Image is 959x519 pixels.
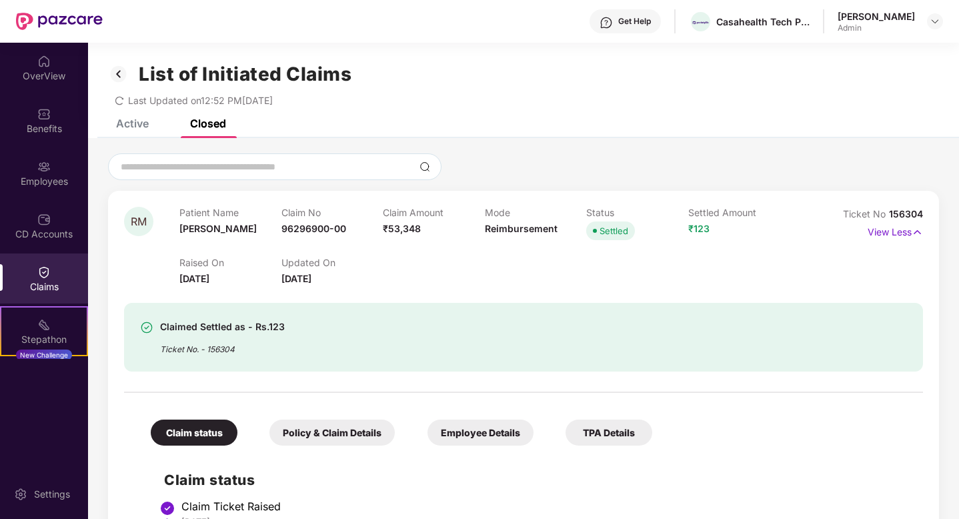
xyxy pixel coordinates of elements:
span: [DATE] [281,273,311,284]
div: Claim Ticket Raised [181,500,910,513]
img: svg+xml;base64,PHN2ZyBpZD0iQ0RfQWNjb3VudHMiIGRhdGEtbmFtZT0iQ0QgQWNjb3VudHMiIHhtbG5zPSJodHRwOi8vd3... [37,213,51,226]
img: svg+xml;base64,PHN2ZyBpZD0iRW1wbG95ZWVzIiB4bWxucz0iaHR0cDovL3d3dy53My5vcmcvMjAwMC9zdmciIHdpZHRoPS... [37,160,51,173]
div: Closed [190,117,226,130]
img: svg+xml;base64,PHN2ZyBpZD0iU2VhcmNoLTMyeDMyIiB4bWxucz0iaHR0cDovL3d3dy53My5vcmcvMjAwMC9zdmciIHdpZH... [419,161,430,172]
p: Patient Name [179,207,281,218]
img: svg+xml;base64,PHN2ZyBpZD0iU3RlcC1Eb25lLTMyeDMyIiB4bWxucz0iaHR0cDovL3d3dy53My5vcmcvMjAwMC9zdmciIH... [159,500,175,516]
img: svg+xml;base64,PHN2ZyBpZD0iQ2xhaW0iIHhtbG5zPSJodHRwOi8vd3d3LnczLm9yZy8yMDAwL3N2ZyIgd2lkdGg9IjIwIi... [37,266,51,279]
p: Settled Amount [688,207,790,218]
img: svg+xml;base64,PHN2ZyBpZD0iU3VjY2Vzcy0zMngzMiIgeG1sbnM9Imh0dHA6Ly93d3cudzMub3JnLzIwMDAvc3ZnIiB3aW... [140,321,153,334]
p: View Less [868,221,923,239]
div: Settled [600,224,628,237]
img: svg+xml;base64,PHN2ZyB3aWR0aD0iMzIiIGhlaWdodD0iMzIiIHZpZXdCb3g9IjAgMCAzMiAzMiIgZmlsbD0ibm9uZSIgeG... [108,63,129,85]
div: Active [116,117,149,130]
div: TPA Details [566,420,652,446]
span: redo [115,95,124,106]
img: New Pazcare Logo [16,13,103,30]
p: Claim Amount [383,207,485,218]
span: [PERSON_NAME] [179,223,257,234]
div: Claimed Settled as - Rs.123 [160,319,285,335]
span: RM [131,216,147,227]
img: svg+xml;base64,PHN2ZyBpZD0iSG9tZSIgeG1sbnM9Imh0dHA6Ly93d3cudzMub3JnLzIwMDAvc3ZnIiB3aWR0aD0iMjAiIG... [37,55,51,68]
p: Updated On [281,257,383,268]
div: Claim status [151,420,237,446]
span: [DATE] [179,273,209,284]
img: svg+xml;base64,PHN2ZyBpZD0iU2V0dGluZy0yMHgyMCIgeG1sbnM9Imh0dHA6Ly93d3cudzMub3JnLzIwMDAvc3ZnIiB3aW... [14,488,27,501]
span: 96296900-00 [281,223,346,234]
span: 156304 [889,208,923,219]
div: Casahealth Tech Private Limited [716,15,810,28]
div: Stepathon [1,333,87,346]
p: Claim No [281,207,383,218]
div: New Challenge [16,350,72,360]
img: svg+xml;base64,PHN2ZyBpZD0iRHJvcGRvd24tMzJ4MzIiIHhtbG5zPSJodHRwOi8vd3d3LnczLm9yZy8yMDAwL3N2ZyIgd2... [930,16,940,27]
div: Admin [838,23,915,33]
span: ₹123 [688,223,710,234]
img: svg+xml;base64,PHN2ZyBpZD0iSGVscC0zMngzMiIgeG1sbnM9Imh0dHA6Ly93d3cudzMub3JnLzIwMDAvc3ZnIiB3aWR0aD... [600,16,613,29]
div: Get Help [618,16,651,27]
div: Policy & Claim Details [269,420,395,446]
p: Raised On [179,257,281,268]
div: Employee Details [427,420,534,446]
p: Mode [485,207,587,218]
img: svg+xml;base64,PHN2ZyB4bWxucz0iaHR0cDovL3d3dy53My5vcmcvMjAwMC9zdmciIHdpZHRoPSIxNyIgaGVpZ2h0PSIxNy... [912,225,923,239]
div: Ticket No. - 156304 [160,335,285,356]
span: Ticket No [843,208,889,219]
span: ₹53,348 [383,223,421,234]
img: svg+xml;base64,PHN2ZyB4bWxucz0iaHR0cDovL3d3dy53My5vcmcvMjAwMC9zdmciIHdpZHRoPSIyMSIgaGVpZ2h0PSIyMC... [37,318,51,332]
p: Status [586,207,688,218]
h1: List of Initiated Claims [139,63,351,85]
img: svg+xml;base64,PHN2ZyBpZD0iQmVuZWZpdHMiIHhtbG5zPSJodHRwOi8vd3d3LnczLm9yZy8yMDAwL3N2ZyIgd2lkdGg9Ij... [37,107,51,121]
div: Settings [30,488,74,501]
span: Last Updated on 12:52 PM[DATE] [128,95,273,106]
img: Pocketpills_logo-horizontal_colour_RGB%20(2)%20(1).png [691,19,710,26]
h2: Claim status [164,469,910,491]
span: Reimbursement [485,223,558,234]
div: [PERSON_NAME] [838,10,915,23]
